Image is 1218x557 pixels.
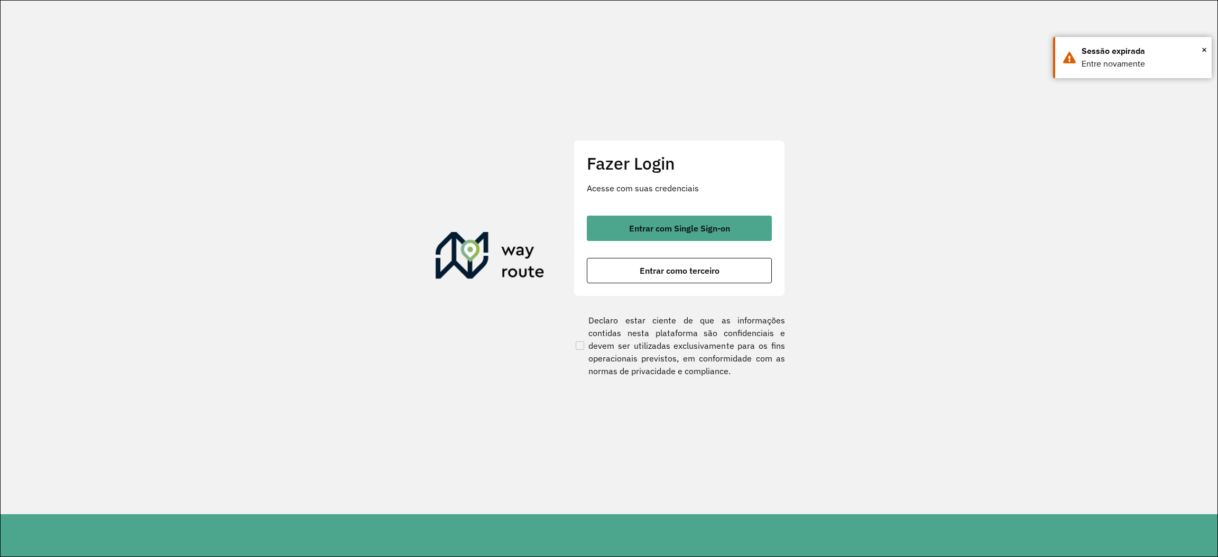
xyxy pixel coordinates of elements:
div: Entre novamente [1082,58,1204,70]
span: Entrar com Single Sign-on [629,224,730,233]
img: Roteirizador AmbevTech [436,232,545,283]
p: Acesse com suas credenciais [587,182,772,194]
span: × [1202,42,1207,58]
h2: Fazer Login [587,153,772,173]
span: Entrar como terceiro [640,266,719,275]
div: Sessão expirada [1082,45,1204,58]
button: button [587,216,772,241]
button: button [587,258,772,283]
button: Close [1202,42,1207,58]
label: Declaro estar ciente de que as informações contidas nesta plataforma são confidenciais e devem se... [574,314,785,377]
